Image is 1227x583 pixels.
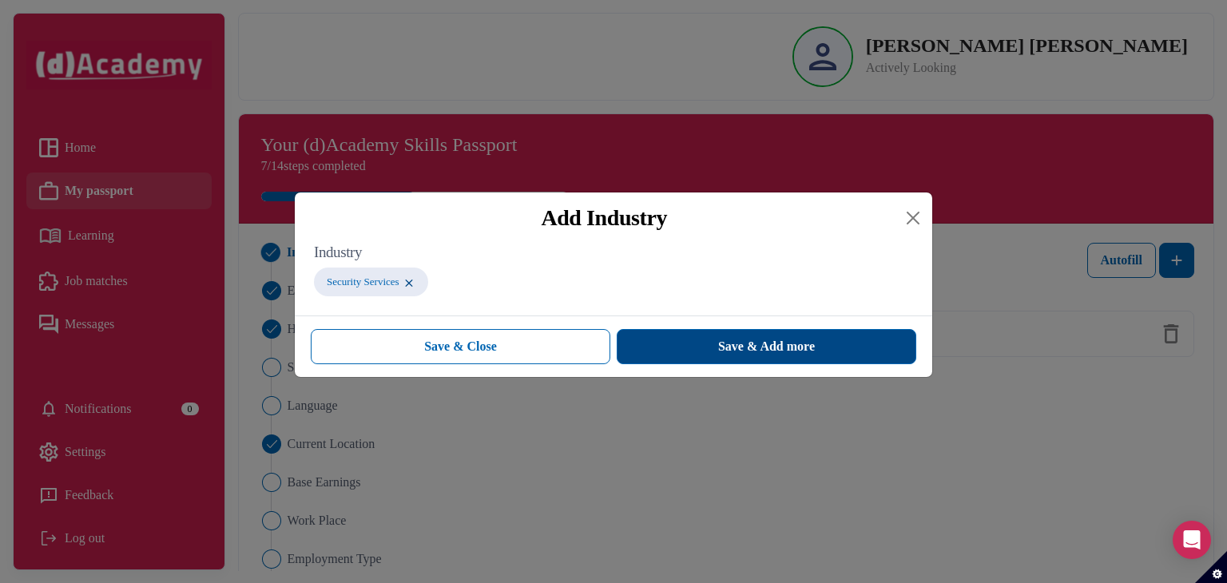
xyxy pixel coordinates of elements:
button: Save & Add more [617,329,916,364]
span: Save & Add more [718,337,815,356]
button: Close [900,205,926,231]
span: Save & Close [424,337,497,356]
button: Save & Close [311,329,610,364]
label: Industry [314,244,913,261]
img: ... [403,276,415,290]
div: Open Intercom Messenger [1173,521,1211,559]
button: Set cookie preferences [1195,551,1227,583]
label: Security Services [327,274,399,290]
div: Add Industry [308,205,900,231]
